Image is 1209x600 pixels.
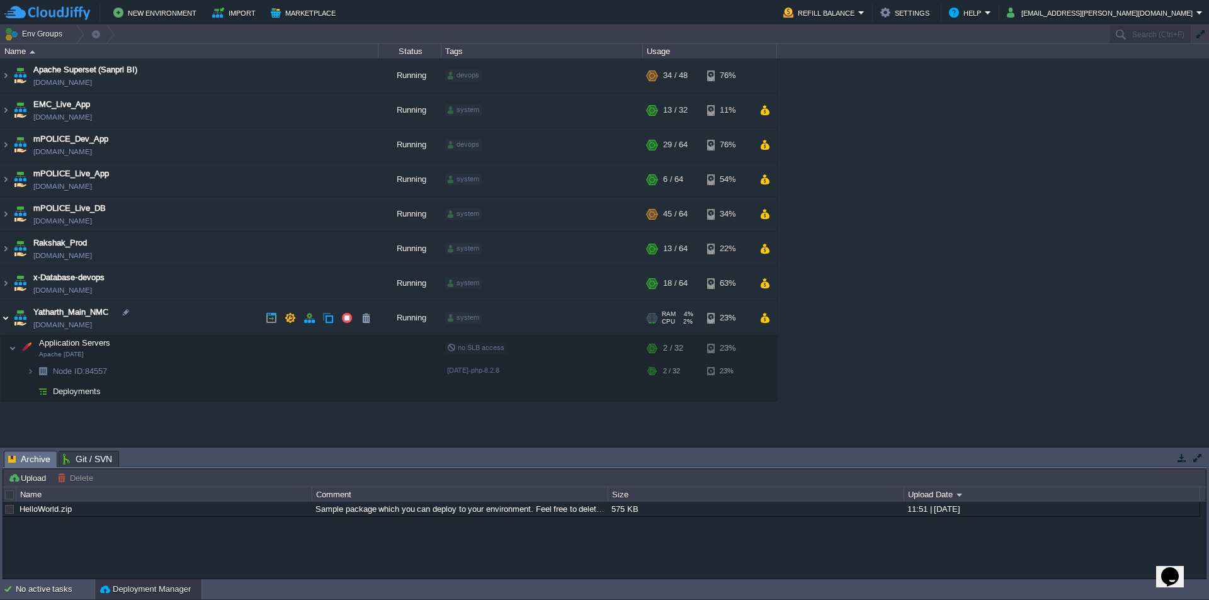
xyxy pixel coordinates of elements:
iframe: chat widget [1156,550,1196,587]
img: AMDAwAAAACH5BAEAAAAALAAAAAABAAEAAAICRAEAOw== [1,93,11,127]
button: Env Groups [4,25,67,43]
div: Running [378,232,441,266]
a: x-Database-devops [33,271,105,284]
div: 22% [707,232,748,266]
span: Apache [DATE] [39,351,84,358]
img: CloudJiffy [4,5,90,21]
div: Running [378,93,441,127]
img: AMDAwAAAACH5BAEAAAAALAAAAAABAAEAAAICRAEAOw== [11,59,29,93]
div: Tags [442,44,642,59]
span: 84557 [52,366,109,376]
span: CPU [662,318,675,325]
div: 13 / 64 [663,232,688,266]
button: Help [949,5,985,20]
button: Marketplace [271,5,339,20]
span: mPOLICE_Live_App [33,167,109,180]
div: 2 / 32 [663,361,680,381]
div: 6 / 64 [663,162,683,196]
span: RAM [662,310,676,318]
div: Running [378,162,441,196]
img: AMDAwAAAACH5BAEAAAAALAAAAAABAAEAAAICRAEAOw== [9,336,16,361]
a: mPOLICE_Dev_App [33,133,108,145]
div: Upload Date [905,487,1200,502]
button: Deployment Manager [100,583,191,596]
button: Upload [8,472,50,484]
img: AMDAwAAAACH5BAEAAAAALAAAAAABAAEAAAICRAEAOw== [11,301,29,335]
button: Import [212,5,259,20]
span: Rakshak_Prod [33,237,87,249]
a: Apache Superset (Sanpri BI) [33,64,137,76]
img: AMDAwAAAACH5BAEAAAAALAAAAAABAAEAAAICRAEAOw== [26,382,34,401]
div: devops [445,139,482,150]
div: 11:51 | [DATE] [904,502,1199,516]
div: Comment [313,487,608,502]
a: [DOMAIN_NAME] [33,145,92,158]
a: HelloWorld.zip [20,504,72,514]
div: 23% [707,301,748,335]
img: AMDAwAAAACH5BAEAAAAALAAAAAABAAEAAAICRAEAOw== [11,197,29,231]
span: Archive [8,451,50,467]
span: Application Servers [38,337,112,348]
div: 23% [707,336,748,361]
div: No active tasks [16,579,94,599]
span: 2% [680,318,693,325]
div: system [445,174,482,185]
img: AMDAwAAAACH5BAEAAAAALAAAAAABAAEAAAICRAEAOw== [11,162,29,196]
img: AMDAwAAAACH5BAEAAAAALAAAAAABAAEAAAICRAEAOw== [1,232,11,266]
div: Running [378,128,441,162]
span: no SLB access [447,344,504,351]
img: AMDAwAAAACH5BAEAAAAALAAAAAABAAEAAAICRAEAOw== [11,266,29,300]
img: AMDAwAAAACH5BAEAAAAALAAAAAABAAEAAAICRAEAOw== [30,50,35,54]
div: Running [378,59,441,93]
div: system [445,278,482,289]
a: [DOMAIN_NAME] [33,111,92,123]
img: AMDAwAAAACH5BAEAAAAALAAAAAABAAEAAAICRAEAOw== [17,336,35,361]
img: AMDAwAAAACH5BAEAAAAALAAAAAABAAEAAAICRAEAOw== [11,232,29,266]
img: AMDAwAAAACH5BAEAAAAALAAAAAABAAEAAAICRAEAOw== [34,382,52,401]
span: [DOMAIN_NAME] [33,215,92,227]
a: EMC_Live_App [33,98,90,111]
img: AMDAwAAAACH5BAEAAAAALAAAAAABAAEAAAICRAEAOw== [1,266,11,300]
div: 575 KB [608,502,903,516]
div: Running [378,301,441,335]
div: 18 / 64 [663,266,688,300]
div: Name [1,44,378,59]
div: system [445,312,482,324]
a: Yatharth_Main_NMC [33,306,108,319]
div: 13 / 32 [663,93,688,127]
div: 63% [707,266,748,300]
div: system [445,208,482,220]
div: Name [17,487,312,502]
a: Deployments [52,386,103,397]
a: [DOMAIN_NAME] [33,180,92,193]
div: Status [379,44,441,59]
div: Sample package which you can deploy to your environment. Feel free to delete and upload a package... [312,502,607,516]
span: [DOMAIN_NAME] [33,284,92,297]
img: AMDAwAAAACH5BAEAAAAALAAAAAABAAEAAAICRAEAOw== [11,128,29,162]
div: 76% [707,59,748,93]
div: system [445,243,482,254]
button: [EMAIL_ADDRESS][PERSON_NAME][DOMAIN_NAME] [1007,5,1196,20]
div: 76% [707,128,748,162]
div: devops [445,70,482,81]
div: 23% [707,361,748,381]
span: Node ID: [53,366,85,376]
div: system [445,105,482,116]
div: Running [378,197,441,231]
img: AMDAwAAAACH5BAEAAAAALAAAAAABAAEAAAICRAEAOw== [26,361,34,381]
div: 54% [707,162,748,196]
div: 34% [707,197,748,231]
button: Delete [57,472,97,484]
span: 4% [681,310,693,318]
span: mPOLICE_Live_DB [33,202,106,215]
img: AMDAwAAAACH5BAEAAAAALAAAAAABAAEAAAICRAEAOw== [1,162,11,196]
button: New Environment [113,5,200,20]
span: Git / SVN [63,451,112,467]
a: [DOMAIN_NAME] [33,249,92,262]
div: Usage [644,44,776,59]
button: Settings [880,5,933,20]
